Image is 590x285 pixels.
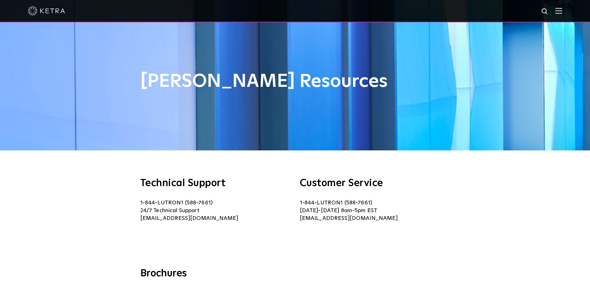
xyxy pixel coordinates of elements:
h1: [PERSON_NAME] Resources [140,71,450,92]
p: 1-844-LUTRON1 (588-7661) [DATE]-[DATE] 8am-5pm EST [EMAIL_ADDRESS][DOMAIN_NAME] [300,199,450,222]
p: 1-844-LUTRON1 (588-7661) 24/7 Technical Support [140,199,291,222]
h3: Customer Service [300,178,450,188]
a: [EMAIL_ADDRESS][DOMAIN_NAME] [140,216,238,221]
img: Hamburger%20Nav.svg [555,8,562,14]
h3: Brochures [140,267,450,280]
h3: Technical Support [140,178,291,188]
img: ketra-logo-2019-white [28,6,65,16]
img: search icon [541,8,549,16]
